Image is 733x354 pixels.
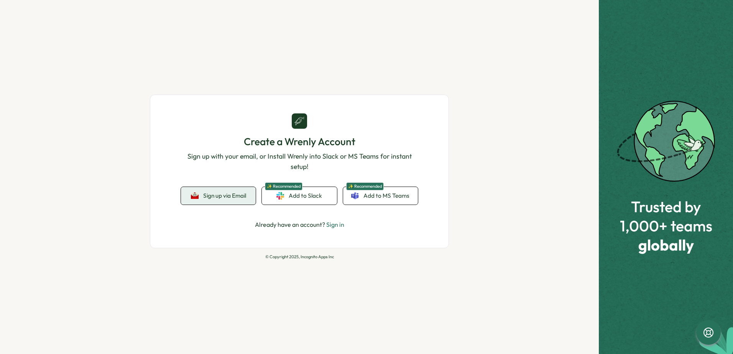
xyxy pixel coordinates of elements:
span: Trusted by [620,198,712,215]
p: Already have an account? [255,220,344,229]
span: 1,000+ teams [620,217,712,234]
a: ✨ RecommendedAdd to Slack [262,187,337,205]
a: Sign in [326,221,344,228]
button: Sign up via Email [181,187,256,205]
span: Add to Slack [289,192,322,200]
p: © Copyright 2025, Incognito Apps Inc [150,254,449,259]
p: Sign up with your email, or Install Wrenly into Slack or MS Teams for instant setup! [181,151,418,172]
span: globally [620,236,712,253]
a: ✨ RecommendedAdd to MS Teams [343,187,418,205]
span: ✨ Recommended [265,182,302,190]
h1: Create a Wrenly Account [181,135,418,148]
span: ✨ Recommended [346,182,384,190]
span: Add to MS Teams [363,192,409,200]
span: Sign up via Email [203,192,246,199]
